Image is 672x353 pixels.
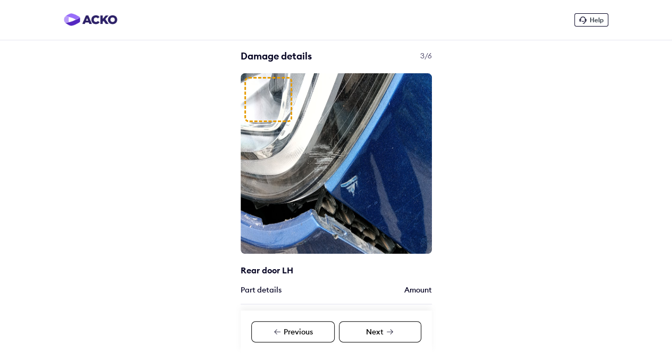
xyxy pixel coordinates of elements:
img: horizontal-gradient.png [64,13,117,26]
span: Help [590,16,603,24]
div: Rear door LH [241,264,368,276]
div: Previous [251,321,335,342]
div: Damage details [241,50,432,63]
div: Amount [404,285,432,295]
span: 3/6 [420,50,432,62]
div: Next [339,321,421,342]
img: image [241,73,432,254]
div: Part details [241,285,282,295]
